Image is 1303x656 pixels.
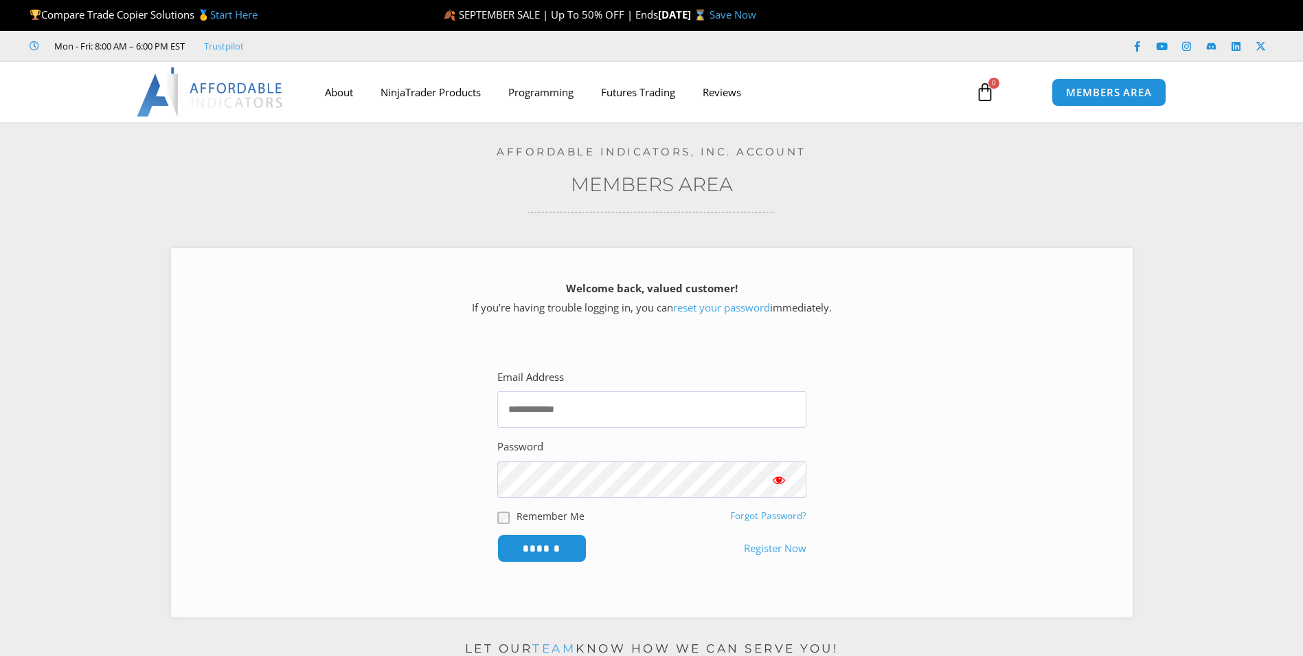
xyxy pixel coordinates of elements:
[571,173,733,196] a: Members Area
[30,10,41,20] img: 🏆
[443,8,658,21] span: 🍂 SEPTEMBER SALE | Up To 50% OFF | Ends
[587,76,689,108] a: Futures Trading
[751,461,806,498] button: Show password
[204,38,244,54] a: Trustpilot
[689,76,755,108] a: Reviews
[517,509,585,523] label: Remember Me
[497,437,543,457] label: Password
[710,8,756,21] a: Save Now
[195,279,1109,318] p: If you’re having trouble logging in, you can immediately.
[1066,87,1152,98] span: MEMBERS AREA
[658,8,710,21] strong: [DATE] ⌛
[311,76,960,108] nav: Menu
[495,76,587,108] a: Programming
[497,368,564,387] label: Email Address
[744,539,806,558] a: Register Now
[30,8,258,21] span: Compare Trade Copier Solutions 🥇
[566,281,738,295] strong: Welcome back, valued customer!
[51,38,185,54] span: Mon - Fri: 8:00 AM – 6:00 PM EST
[988,78,999,89] span: 0
[367,76,495,108] a: NinjaTrader Products
[497,145,806,158] a: Affordable Indicators, Inc. Account
[210,8,258,21] a: Start Here
[673,300,770,314] a: reset your password
[137,67,284,117] img: LogoAI | Affordable Indicators – NinjaTrader
[955,72,1015,112] a: 0
[311,76,367,108] a: About
[730,510,806,522] a: Forgot Password?
[1052,78,1166,107] a: MEMBERS AREA
[532,642,576,655] a: team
